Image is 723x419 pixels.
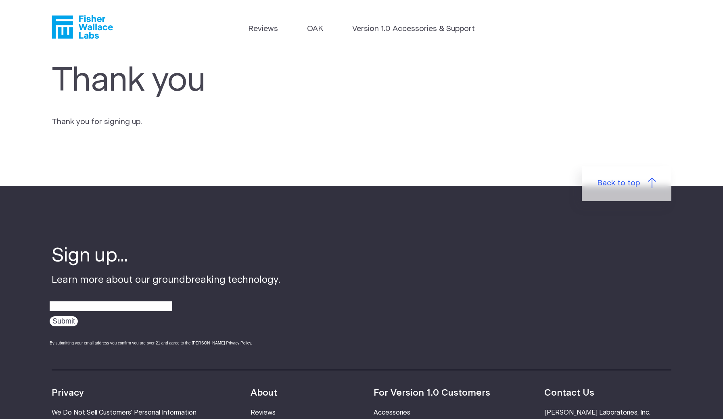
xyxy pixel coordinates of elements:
strong: About [251,388,277,398]
strong: Privacy [52,388,84,398]
div: Learn more about our groundbreaking technology. [52,243,280,354]
a: Version 1.0 Accessories & Support [352,23,475,35]
a: OAK [307,23,323,35]
span: Back to top [597,178,640,189]
strong: Contact Us [544,388,594,398]
a: We Do Not Sell Customers' Personal Information [52,409,196,416]
span: Thank you for signing up. [52,118,142,126]
a: Accessories [374,409,410,416]
h1: Thank you [52,62,400,100]
a: Fisher Wallace [52,15,113,39]
a: Reviews [248,23,278,35]
a: Back to top [582,166,671,201]
h4: Sign up... [52,243,280,269]
a: Reviews [251,409,276,416]
input: Submit [50,316,78,326]
div: By submitting your email address you confirm you are over 21 and agree to the [PERSON_NAME] Priva... [50,340,280,346]
strong: For Version 1.0 Customers [374,388,490,398]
